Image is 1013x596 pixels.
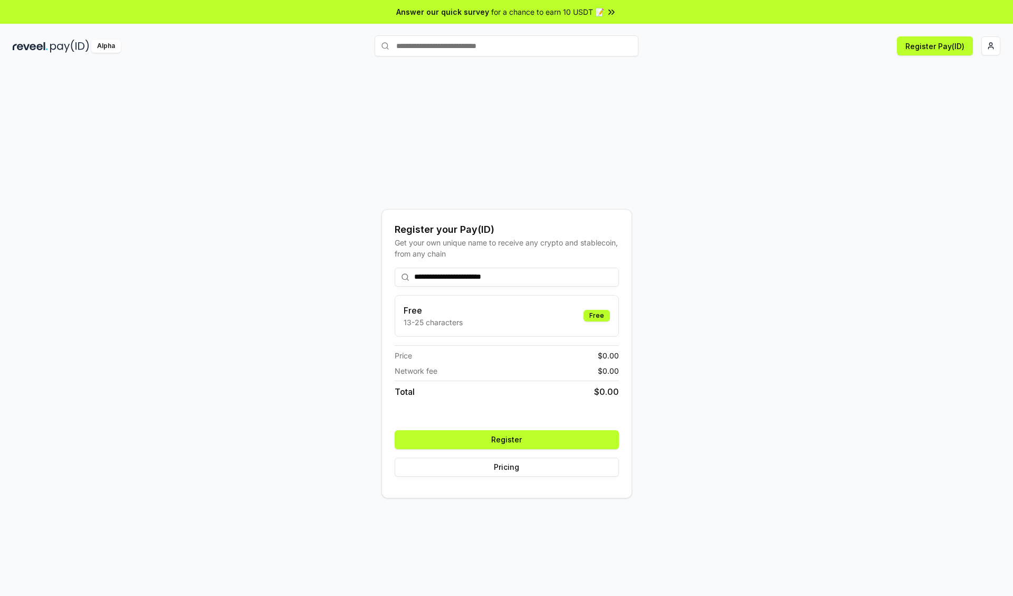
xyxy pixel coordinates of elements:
[395,365,437,376] span: Network fee
[395,458,619,477] button: Pricing
[396,6,489,17] span: Answer our quick survey
[395,350,412,361] span: Price
[13,40,48,53] img: reveel_dark
[594,385,619,398] span: $ 0.00
[395,430,619,449] button: Register
[897,36,973,55] button: Register Pay(ID)
[395,385,415,398] span: Total
[598,365,619,376] span: $ 0.00
[91,40,121,53] div: Alpha
[598,350,619,361] span: $ 0.00
[491,6,604,17] span: for a chance to earn 10 USDT 📝
[404,304,463,317] h3: Free
[395,237,619,259] div: Get your own unique name to receive any crypto and stablecoin, from any chain
[404,317,463,328] p: 13-25 characters
[50,40,89,53] img: pay_id
[584,310,610,321] div: Free
[395,222,619,237] div: Register your Pay(ID)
